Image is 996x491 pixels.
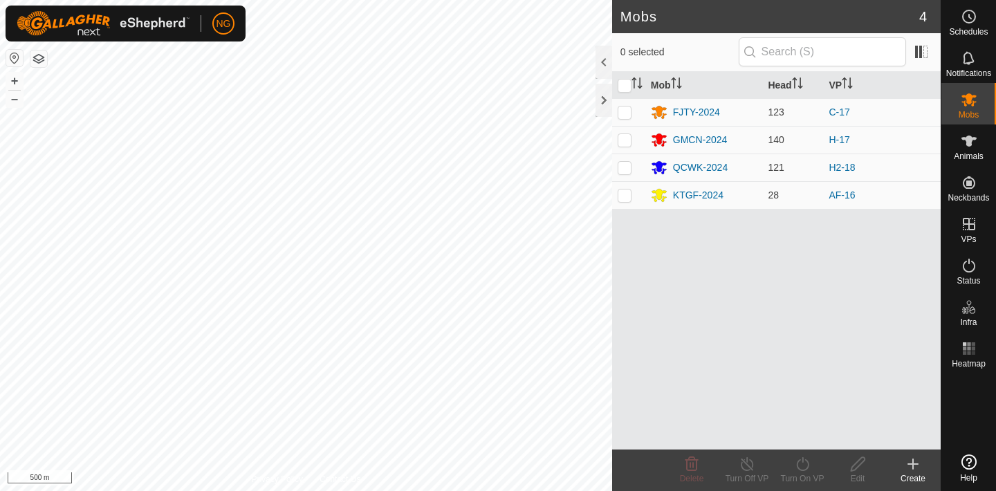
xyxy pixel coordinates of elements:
[631,80,643,91] p-sorticon: Activate to sort
[775,472,830,485] div: Turn On VP
[620,8,919,25] h2: Mobs
[961,235,976,243] span: VPs
[960,318,977,326] span: Infra
[768,106,784,118] span: 123
[957,277,980,285] span: Status
[829,106,849,118] a: C-17
[671,80,682,91] p-sorticon: Activate to sort
[6,50,23,66] button: Reset Map
[673,105,720,120] div: FJTY-2024
[251,473,303,485] a: Privacy Policy
[680,474,704,483] span: Delete
[719,472,775,485] div: Turn Off VP
[946,69,991,77] span: Notifications
[885,472,941,485] div: Create
[768,189,779,201] span: 28
[919,6,927,27] span: 4
[954,152,984,160] span: Animals
[829,134,849,145] a: H-17
[673,160,728,175] div: QCWK-2024
[739,37,906,66] input: Search (S)
[30,50,47,67] button: Map Layers
[949,28,988,36] span: Schedules
[17,11,190,36] img: Gallagher Logo
[842,80,853,91] p-sorticon: Activate to sort
[620,45,739,59] span: 0 selected
[768,134,784,145] span: 140
[216,17,231,31] span: NG
[673,133,728,147] div: GMCN-2024
[960,474,977,482] span: Help
[768,162,784,173] span: 121
[645,72,763,99] th: Mob
[762,72,823,99] th: Head
[792,80,803,91] p-sorticon: Activate to sort
[830,472,885,485] div: Edit
[320,473,360,485] a: Contact Us
[948,194,989,202] span: Neckbands
[941,449,996,488] a: Help
[829,189,855,201] a: AF-16
[959,111,979,119] span: Mobs
[823,72,941,99] th: VP
[6,73,23,89] button: +
[673,188,723,203] div: KTGF-2024
[6,91,23,107] button: –
[829,162,855,173] a: H2-18
[952,360,986,368] span: Heatmap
